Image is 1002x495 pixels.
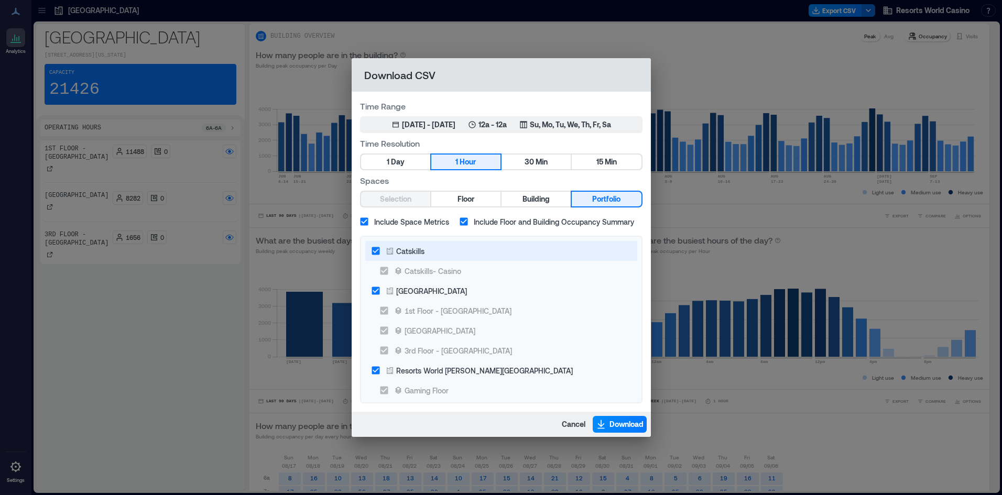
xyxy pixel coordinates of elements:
label: Spaces [360,174,642,186]
div: [GEOGRAPHIC_DATA] [405,325,475,336]
span: Include Space Metrics [374,216,449,227]
button: [DATE] - [DATE]12a - 12aSu, Mo, Tu, We, Th, Fr, Sa [360,116,642,133]
button: 1 Hour [431,155,500,169]
span: 1 [387,156,389,169]
button: 15 Min [572,155,641,169]
div: Resorts World [PERSON_NAME][GEOGRAPHIC_DATA] [396,365,573,376]
button: Download [593,416,647,433]
span: 1 [455,156,458,169]
span: Floor [458,193,474,206]
p: Su, Mo, Tu, We, Th, Fr, Sa [530,119,611,130]
div: [GEOGRAPHIC_DATA] [396,285,467,296]
h2: Download CSV [352,58,651,92]
label: Time Range [360,100,642,112]
span: Cancel [562,419,585,430]
button: 1 Day [361,155,430,169]
button: Floor [431,192,500,206]
span: Download [609,419,644,430]
span: Min [605,156,617,169]
button: 30 Min [502,155,571,169]
div: [DATE] - [DATE] [402,119,455,130]
button: Building [502,192,571,206]
button: Portfolio [572,192,641,206]
button: Cancel [559,416,589,433]
label: Time Resolution [360,137,642,149]
span: 30 [525,156,534,169]
div: Catskills- Casino [405,266,461,277]
span: Include Floor and Building Occupancy Summary [474,216,634,227]
span: 15 [596,156,603,169]
span: Portfolio [592,193,620,206]
div: Gaming Floor [405,385,449,396]
p: 12a - 12a [478,119,507,130]
div: Catskills [396,246,424,257]
span: Min [536,156,548,169]
span: Building [522,193,550,206]
div: 3rd Floor - [GEOGRAPHIC_DATA] [405,345,512,356]
span: Hour [460,156,476,169]
span: Day [391,156,405,169]
div: 1st Floor - [GEOGRAPHIC_DATA] [405,305,511,316]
